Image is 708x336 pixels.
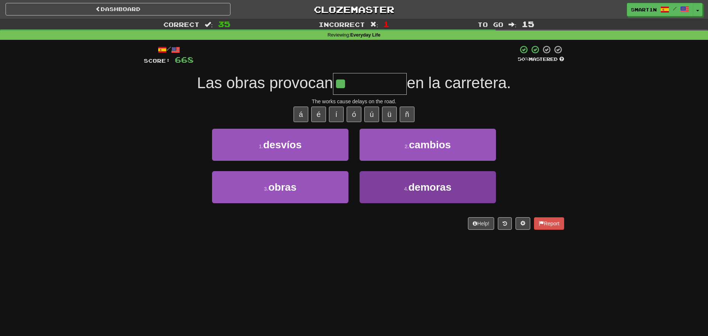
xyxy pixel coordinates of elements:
[175,55,194,64] span: 668
[509,21,517,28] span: :
[144,45,194,54] div: /
[350,32,381,38] strong: Everyday Life
[400,107,414,122] button: ñ
[6,3,230,15] a: Dashboard
[264,186,268,192] small: 3 .
[408,181,451,193] span: demoras
[360,171,496,203] button: 4.demoras
[364,107,379,122] button: ú
[197,74,333,91] span: Las obras provocan
[263,139,302,150] span: desvíos
[319,21,365,28] span: Incorrect
[522,20,534,28] span: 15
[311,107,326,122] button: é
[212,129,348,161] button: 1.desvíos
[478,21,503,28] span: To go
[673,6,677,11] span: /
[329,107,344,122] button: í
[370,21,378,28] span: :
[404,186,409,192] small: 4 .
[360,129,496,161] button: 2.cambios
[405,143,409,149] small: 2 .
[163,21,199,28] span: Correct
[631,6,657,13] span: smart1n
[144,58,170,64] span: Score:
[627,3,693,16] a: smart1n /
[518,56,529,62] span: 50 %
[294,107,308,122] button: á
[407,74,511,91] span: en la carretera.
[268,181,296,193] span: obras
[468,217,494,230] button: Help!
[212,171,348,203] button: 3.obras
[498,217,512,230] button: Round history (alt+y)
[144,98,564,105] div: The works cause delays on the road.
[218,20,230,28] span: 35
[383,20,389,28] span: 1
[382,107,397,122] button: ü
[205,21,213,28] span: :
[242,3,466,16] a: Clozemaster
[347,107,361,122] button: ó
[259,143,263,149] small: 1 .
[534,217,564,230] button: Report
[518,56,564,63] div: Mastered
[409,139,451,150] span: cambios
